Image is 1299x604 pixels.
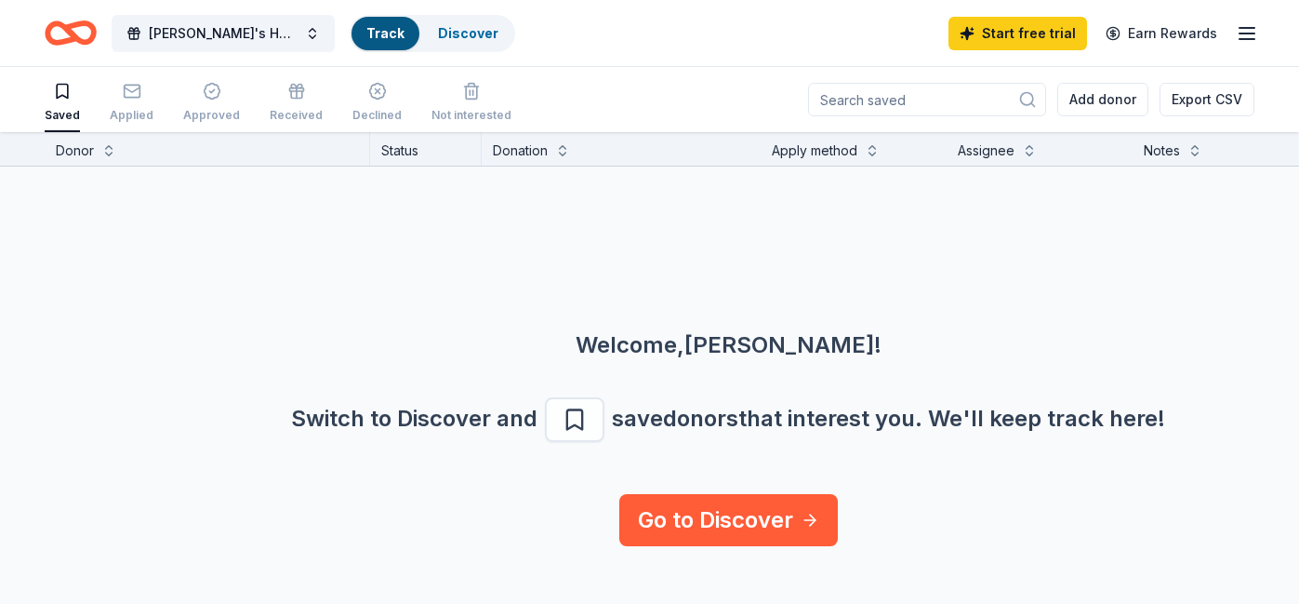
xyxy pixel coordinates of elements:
[1094,17,1228,50] a: Earn Rewards
[183,108,240,123] div: Approved
[45,108,80,123] div: Saved
[772,140,857,162] div: Apply method
[1144,140,1180,162] div: Notes
[948,17,1087,50] a: Start free trial
[352,108,402,123] div: Declined
[112,15,335,52] button: [PERSON_NAME]'s Hope Survival Ball
[45,74,80,132] button: Saved
[438,25,498,41] a: Discover
[1160,83,1254,116] button: Export CSV
[56,140,94,162] div: Donor
[619,494,838,546] a: Go to Discover
[431,108,511,123] div: Not interested
[149,22,298,45] span: [PERSON_NAME]'s Hope Survival Ball
[183,74,240,132] button: Approved
[352,74,402,132] button: Declined
[45,11,97,55] a: Home
[350,15,515,52] button: TrackDiscover
[958,140,1014,162] div: Assignee
[370,132,482,166] div: Status
[431,74,511,132] button: Not interested
[808,83,1046,116] input: Search saved
[110,74,153,132] button: Applied
[270,108,323,123] div: Received
[366,25,404,41] a: Track
[110,108,153,123] div: Applied
[1057,83,1148,116] button: Add donor
[493,140,548,162] div: Donation
[270,74,323,132] button: Received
